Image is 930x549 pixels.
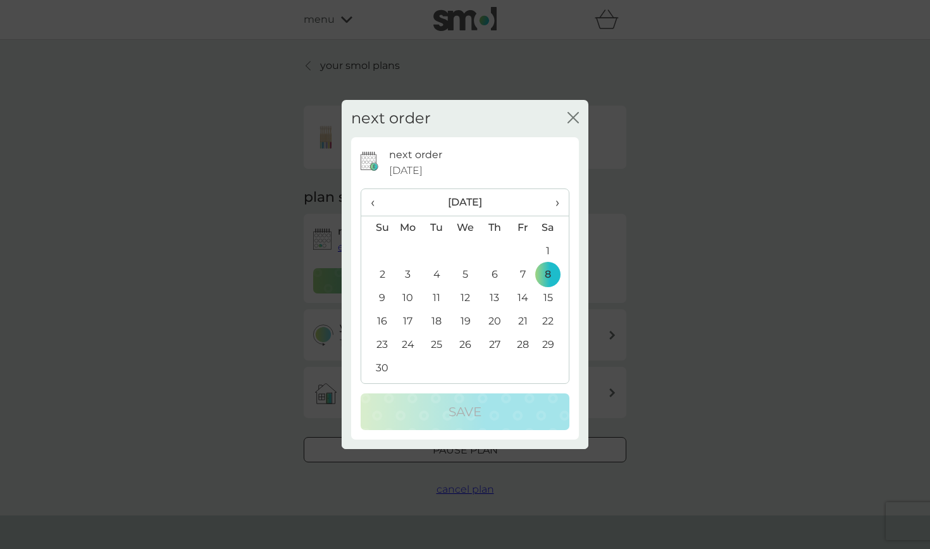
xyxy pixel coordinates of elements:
[451,263,480,287] td: 5
[537,333,569,357] td: 29
[480,263,509,287] td: 6
[480,287,509,310] td: 13
[537,263,569,287] td: 8
[480,310,509,333] td: 20
[361,357,394,380] td: 30
[537,287,569,310] td: 15
[423,333,451,357] td: 25
[509,333,537,357] td: 28
[537,240,569,263] td: 1
[509,310,537,333] td: 21
[361,393,569,430] button: Save
[547,189,559,216] span: ›
[394,287,423,310] td: 10
[394,310,423,333] td: 17
[361,333,394,357] td: 23
[449,402,481,422] p: Save
[451,333,480,357] td: 26
[394,189,537,216] th: [DATE]
[361,287,394,310] td: 9
[537,216,569,240] th: Sa
[451,310,480,333] td: 19
[351,109,431,128] h2: next order
[394,263,423,287] td: 3
[537,310,569,333] td: 22
[423,287,451,310] td: 11
[509,216,537,240] th: Fr
[389,163,423,179] span: [DATE]
[509,263,537,287] td: 7
[423,263,451,287] td: 4
[423,310,451,333] td: 18
[480,216,509,240] th: Th
[389,147,442,163] p: next order
[361,310,394,333] td: 16
[423,216,451,240] th: Tu
[361,263,394,287] td: 2
[509,287,537,310] td: 14
[371,189,384,216] span: ‹
[480,333,509,357] td: 27
[361,216,394,240] th: Su
[451,216,480,240] th: We
[394,333,423,357] td: 24
[451,287,480,310] td: 12
[567,112,579,125] button: close
[394,216,423,240] th: Mo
